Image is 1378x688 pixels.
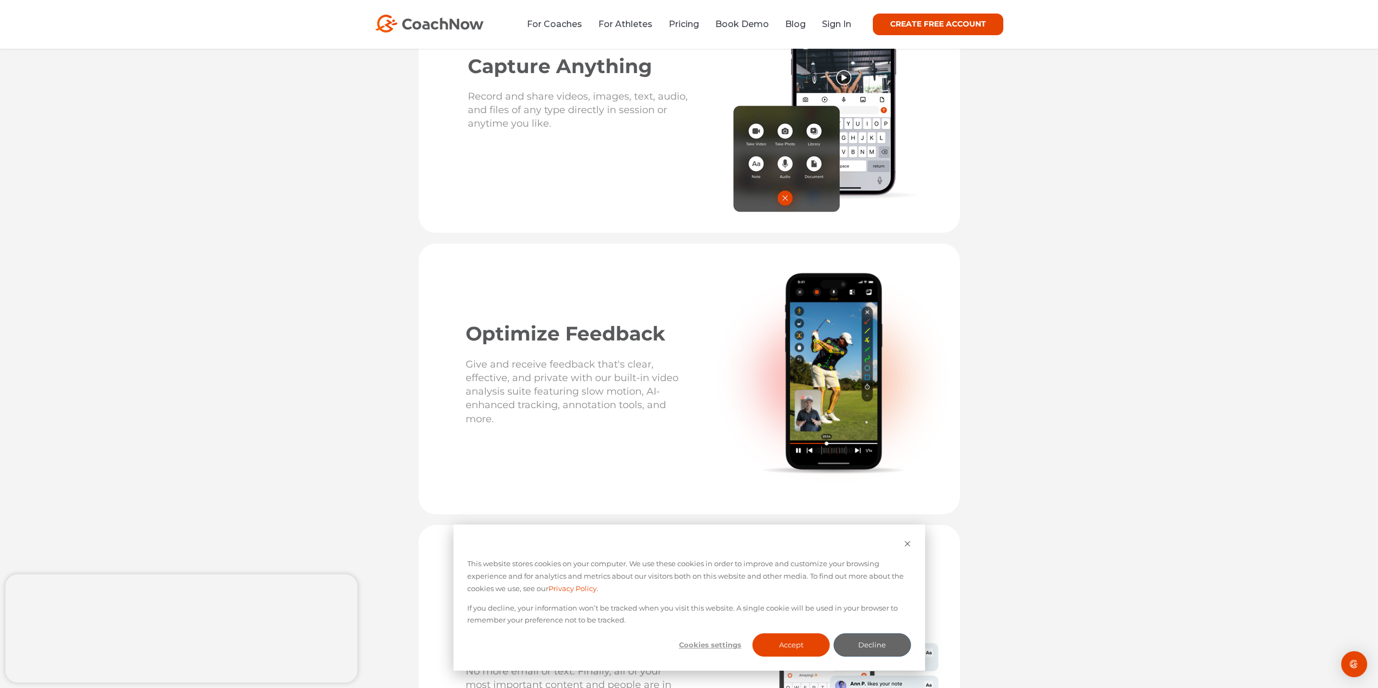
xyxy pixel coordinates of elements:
span: Optimize Feedback [466,322,665,345]
p: This website stores cookies on your computer. We use these cookies in order to improve and custom... [467,558,911,594]
div: Open Intercom Messenger [1341,651,1367,677]
p: Record and share videos, images, text, audio, and files of any type directly in session or anytim... [468,90,689,142]
span: Capture Anything [468,54,652,78]
button: Accept [753,633,830,657]
div: Cookie banner [453,525,925,671]
img: CoachNow Logo [375,15,484,32]
p: Give and receive feedback that's clear, effective, and private with our built-in video analysis s... [466,358,684,437]
button: Cookies settings [671,633,749,657]
iframe: Popup CTA [5,574,357,683]
button: Decline [833,633,911,657]
a: Book Demo [715,19,769,29]
button: Dismiss cookie banner [904,539,911,551]
a: For Athletes [598,19,652,29]
a: CREATE FREE ACCOUNT [873,14,1003,35]
a: Blog [785,19,806,29]
a: Privacy Policy [548,582,597,595]
a: For Coaches [527,19,582,29]
img: CoachNow golf coaching app showing golf swing analysis with video and motion tracking for athletes [709,267,958,491]
a: Pricing [669,19,699,29]
p: If you decline, your information won’t be tracked when you visit this website. A single cookie wi... [467,602,911,627]
a: Sign In [822,19,851,29]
